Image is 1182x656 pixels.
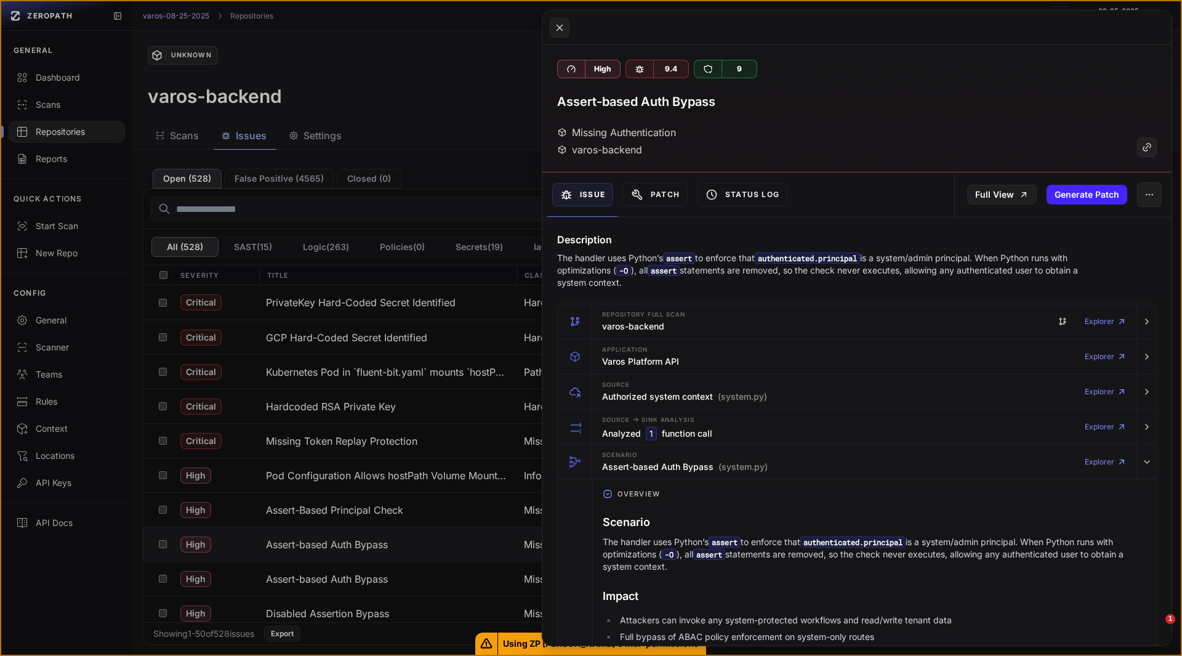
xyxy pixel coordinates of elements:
[602,355,679,368] h3: Varos Platform API
[1047,185,1127,204] button: Generate Patch
[616,265,631,276] code: -O
[603,536,1146,573] p: The handler uses Python’s to enforce that is a system/admin principal. When Python runs with opti...
[557,232,1157,247] h4: Description
[552,183,613,206] button: Issue
[1085,450,1127,474] a: Explorer
[617,614,1146,626] li: Attackers can invoke any system-protected workflows and read/write tenant data
[648,265,680,276] code: assert
[603,514,1146,531] h3: Scenario
[602,452,637,458] span: Scenario
[646,427,657,440] code: 1
[602,391,767,403] h3: Authorized system context
[698,183,787,206] button: Status Log
[593,484,1156,504] button: Overview
[557,252,1109,289] p: The handler uses Python’s to enforce that is a system/admin principal. When Python runs with opti...
[800,537,906,548] code: authenticated.principal
[967,185,1037,204] a: Full View
[558,410,1156,444] button: Source -> Sink Analysis Analyzed 1 function call Explorer
[1140,614,1170,644] iframe: Intercom live chat
[1165,614,1175,624] span: 1
[498,633,707,655] span: Using ZP [PERSON_NAME]'s MSP permissions
[718,461,768,473] span: (system.py)
[558,339,1156,374] button: Application Varos Platform API Explorer
[558,445,1156,479] button: Scenario Assert-based Auth Bypass (system.py) Explorer
[662,549,677,560] code: -O
[602,382,630,388] span: Source
[602,320,664,333] h3: varos-backend
[632,415,639,424] span: ->
[755,253,860,264] code: authenticated.principal
[558,375,1156,409] button: Source Authorized system context (system.py) Explorer
[709,537,741,548] code: assert
[602,415,694,424] span: Source Sink Analysis
[617,631,1146,643] li: Full bypass of ABAC policy enforcement on system-only routes
[623,183,688,206] button: Patch
[602,427,712,440] h3: Analyzed function call
[602,461,768,473] h3: Assert-based Auth Bypass
[1085,309,1127,334] a: Explorer
[602,312,685,318] span: Repository Full scan
[1085,415,1127,439] a: Explorer
[1085,379,1127,404] a: Explorer
[603,588,1146,605] h3: Impact
[718,391,767,403] span: (system.py)
[1085,344,1127,369] a: Explorer
[613,484,665,504] span: Overview
[557,142,642,157] div: varos-backend
[693,549,725,560] code: assert
[602,347,648,353] span: Application
[558,304,1156,339] button: Repository Full scan varos-backend Explorer
[663,253,695,264] code: assert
